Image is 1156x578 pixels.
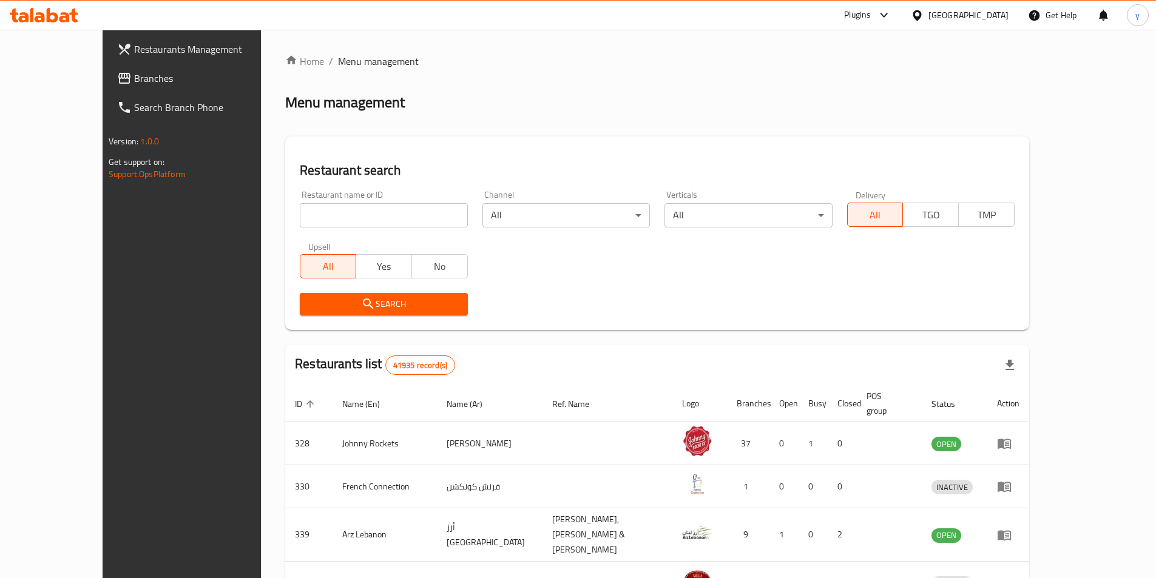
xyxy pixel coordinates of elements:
td: 1 [769,508,799,562]
td: 9 [727,508,769,562]
nav: breadcrumb [285,54,1029,69]
td: 2 [828,508,857,562]
span: OPEN [931,528,961,542]
span: Search [309,297,458,312]
div: All [664,203,832,227]
td: 0 [828,422,857,465]
span: Name (Ar) [447,397,498,411]
span: No [417,258,463,275]
li: / [329,54,333,69]
button: All [300,254,356,278]
td: 37 [727,422,769,465]
td: 0 [828,465,857,508]
span: Branches [134,71,286,86]
td: 1 [799,422,828,465]
a: Search Branch Phone [107,93,296,122]
label: Delivery [856,190,886,199]
span: TMP [964,206,1010,224]
td: 330 [285,465,333,508]
span: Search Branch Phone [134,100,286,115]
h2: Menu management [285,93,405,112]
td: 1 [727,465,769,508]
a: Support.OpsPlatform [109,166,186,182]
td: Johnny Rockets [333,422,437,465]
img: Johnny Rockets [682,426,712,456]
span: INACTIVE [931,480,973,494]
span: 1.0.0 [140,133,159,149]
span: y [1135,8,1140,22]
div: [GEOGRAPHIC_DATA] [928,8,1009,22]
td: 0 [769,465,799,508]
td: [PERSON_NAME] [437,422,543,465]
a: Restaurants Management [107,35,296,64]
td: 0 [769,422,799,465]
a: Home [285,54,324,69]
span: Ref. Name [552,397,605,411]
span: Version: [109,133,138,149]
input: Search for restaurant name or ID.. [300,203,467,227]
span: TGO [908,206,954,224]
img: Arz Lebanon [682,517,712,548]
th: Branches [727,385,769,422]
button: No [411,254,468,278]
h2: Restaurants list [295,355,455,375]
td: Arz Lebanon [333,508,437,562]
button: Search [300,293,467,315]
div: Plugins [844,8,871,22]
td: 339 [285,508,333,562]
div: Menu [997,479,1019,494]
td: 0 [799,465,828,508]
h2: Restaurant search [300,161,1015,180]
span: Status [931,397,971,411]
span: ID [295,397,318,411]
button: All [847,203,904,227]
span: 41935 record(s) [386,360,455,371]
td: 0 [799,508,828,562]
th: Closed [828,385,857,422]
th: Open [769,385,799,422]
td: 328 [285,422,333,465]
th: Logo [672,385,727,422]
th: Action [987,385,1029,422]
td: فرنش كونكشن [437,465,543,508]
div: Total records count [385,355,455,375]
td: French Connection [333,465,437,508]
button: TMP [958,203,1015,227]
th: Busy [799,385,828,422]
div: INACTIVE [931,480,973,494]
span: All [853,206,899,224]
td: [PERSON_NAME],[PERSON_NAME] & [PERSON_NAME] [543,508,673,562]
span: Restaurants Management [134,42,286,56]
span: POS group [867,389,907,418]
div: Menu [997,436,1019,451]
span: Menu management [338,54,419,69]
div: OPEN [931,437,961,451]
div: Menu [997,528,1019,542]
span: OPEN [931,437,961,451]
button: Yes [356,254,412,278]
span: Get support on: [109,154,164,170]
span: All [305,258,351,275]
a: Branches [107,64,296,93]
button: TGO [902,203,959,227]
div: Export file [995,351,1024,380]
img: French Connection [682,469,712,499]
span: Name (En) [342,397,396,411]
span: Yes [361,258,407,275]
label: Upsell [308,242,331,250]
div: All [482,203,650,227]
td: أرز [GEOGRAPHIC_DATA] [437,508,543,562]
